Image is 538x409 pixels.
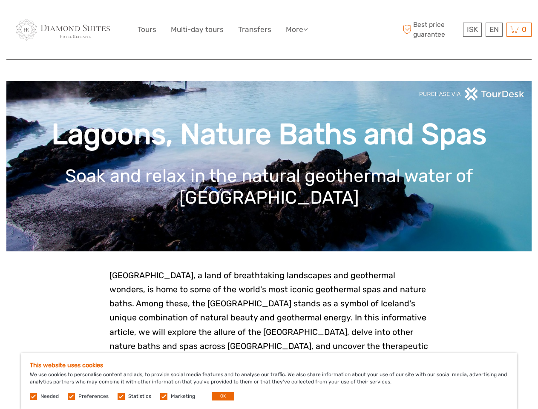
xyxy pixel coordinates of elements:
[109,271,428,365] span: [GEOGRAPHIC_DATA], a land of breathtaking landscapes and geothermal wonders, is home to some of t...
[486,23,503,37] div: EN
[12,15,96,22] p: We're away right now. Please check back later!
[171,23,224,36] a: Multi-day tours
[171,393,195,400] label: Marketing
[521,25,528,34] span: 0
[467,25,478,34] span: ISK
[128,393,151,400] label: Statistics
[419,87,525,101] img: PurchaseViaTourDeskwhite.png
[16,17,110,43] img: 310-2ea8c022-2ccf-4dd8-afbe-2a667742a606_logo_big.jpg
[400,20,461,39] span: Best price guarantee
[238,23,271,36] a: Transfers
[138,23,156,36] a: Tours
[21,353,517,409] div: We use cookies to personalise content and ads, to provide social media features and to analyse ou...
[78,393,109,400] label: Preferences
[98,13,108,23] button: Open LiveChat chat widget
[19,117,519,152] h1: Lagoons, Nature Baths and Spas
[30,362,508,369] h5: This website uses cookies
[286,23,308,36] a: More
[40,393,59,400] label: Needed
[212,392,234,400] button: OK
[19,165,519,208] h1: Soak and relax in the natural geothermal water of [GEOGRAPHIC_DATA]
